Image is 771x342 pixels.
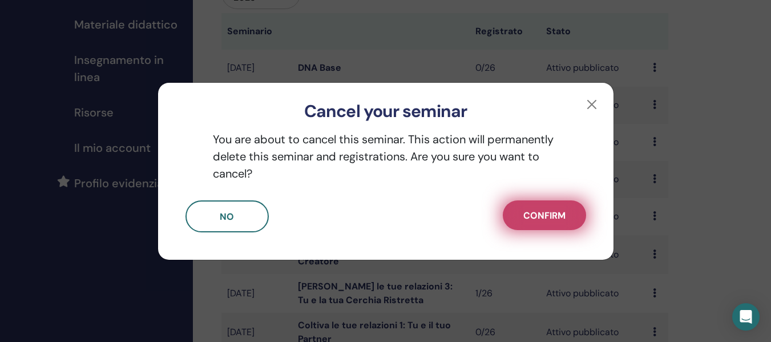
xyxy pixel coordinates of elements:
p: You are about to cancel this seminar. This action will permanently delete this seminar and regist... [185,131,586,182]
div: Open Intercom Messenger [732,303,760,331]
h3: Cancel your seminar [176,101,595,122]
button: Confirm [503,200,586,230]
button: No [185,200,269,232]
span: Confirm [523,210,566,222]
span: No [220,211,234,223]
